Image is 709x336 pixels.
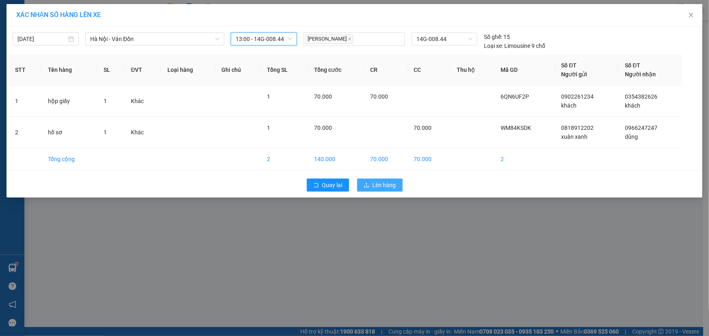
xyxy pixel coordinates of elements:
span: xuân xanh [562,134,588,140]
span: 6QN6UF2P [501,93,529,100]
span: 0818912202 [562,125,594,131]
span: 1 [104,98,107,104]
span: 70.000 [414,125,431,131]
th: Tên hàng [41,54,97,86]
th: CR [364,54,407,86]
span: 70.000 [314,93,332,100]
span: 1 [267,125,270,131]
div: 15 [484,32,510,41]
td: Tổng cộng [41,148,97,170]
th: Ghi chú [215,54,260,86]
span: Hà Nội - Vân Đồn [90,33,219,45]
button: Close [680,4,702,27]
th: STT [9,54,41,86]
div: Limousine 9 chỗ [484,41,545,50]
th: SL [97,54,124,86]
span: Số ghế: [484,32,502,41]
span: Người gửi [562,71,588,78]
span: 70.000 [314,125,332,131]
span: 13:00 - 14G-008.44 [236,33,292,45]
td: 70.000 [364,148,407,170]
span: 14G-008.44 [416,33,473,45]
span: down [215,37,220,41]
span: khách [625,102,640,109]
button: uploadLên hàng [357,179,403,192]
span: WM84KSDK [501,125,531,131]
td: 1 [9,86,41,117]
span: Số ĐT [562,62,577,69]
span: khách [562,102,577,109]
button: rollbackQuay lại [307,179,349,192]
span: Quay lại [322,181,343,190]
span: upload [364,182,369,189]
span: 0354382626 [625,93,657,100]
span: dũng [625,134,638,140]
span: Lên hàng [373,181,396,190]
th: Tổng SL [260,54,308,86]
span: 1 [104,129,107,136]
span: Loại xe: [484,41,503,50]
span: Người nhận [625,71,656,78]
span: rollback [313,182,319,189]
span: 0902261234 [562,93,594,100]
th: Mã GD [494,54,555,86]
input: 14/10/2025 [17,34,67,43]
td: 70.000 [407,148,450,170]
span: Số ĐT [625,62,640,69]
span: close [348,37,352,41]
span: 1 [267,93,270,100]
th: Tổng cước [308,54,364,86]
span: close [688,12,694,18]
td: 2 [9,117,41,148]
span: [PERSON_NAME] [305,34,353,44]
th: CC [407,54,450,86]
span: XÁC NHẬN SỐ HÀNG LÊN XE [16,11,101,19]
th: Thu hộ [450,54,494,86]
td: Khác [124,117,161,148]
th: Loại hàng [161,54,215,86]
td: Khác [124,86,161,117]
td: 2 [494,148,555,170]
th: ĐVT [124,54,161,86]
td: hộp giấy [41,86,97,117]
td: 140.000 [308,148,364,170]
span: 0966247247 [625,125,657,131]
td: hồ sơ [41,117,97,148]
td: 2 [260,148,308,170]
span: 70.000 [371,93,388,100]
